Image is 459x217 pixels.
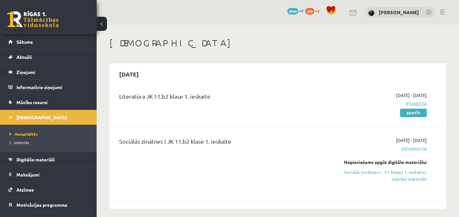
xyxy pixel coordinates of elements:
[16,202,67,208] span: Motivācijas programma
[305,8,314,14] span: 289
[16,167,89,182] legend: Maksājumi
[8,95,89,110] a: Mācību resursi
[8,182,89,197] a: Atzīmes
[16,80,89,95] legend: Informatīvie ziņojumi
[110,38,446,49] h1: [DEMOGRAPHIC_DATA]
[16,99,48,105] span: Mācību resursi
[315,8,320,13] span: xp
[287,8,304,13] a: 4944 mP
[119,92,321,104] div: Literatūra JK 11.b2 klase 1. ieskaite
[331,159,427,166] div: Nepieciešams apgūt digitālo materiālu:
[16,39,33,45] span: Sākums
[331,101,427,107] span: Iesniegta
[396,92,427,99] span: [DATE] - [DATE]
[10,131,38,137] span: Neizpildītās
[8,167,89,182] a: Maksājumi
[16,54,32,60] span: Aktuāli
[368,10,375,16] img: Melisa Lūse
[331,169,427,182] a: Sociālās zinātnes I - 11. klases 1. ieskaites mācību materiāls
[400,109,427,117] a: Skatīt
[16,187,34,193] span: Atzīmes
[8,197,89,212] a: Motivācijas programma
[287,8,298,14] span: 4944
[119,137,321,149] div: Sociālās zinātnes I JK 11.b2 klase 1. ieskaite
[8,65,89,79] a: Ziņojumi
[10,140,29,145] span: Izlabotās
[16,114,67,120] span: [DEMOGRAPHIC_DATA]
[8,110,89,125] a: [DEMOGRAPHIC_DATA]
[8,34,89,49] a: Sākums
[379,9,419,15] a: [PERSON_NAME]
[331,146,427,152] span: Pievienota
[305,8,323,13] a: 289 xp
[16,157,55,162] span: Digitālie materiāli
[10,131,90,137] a: Neizpildītās
[16,65,89,79] legend: Ziņojumi
[7,11,59,27] a: Rīgas 1. Tālmācības vidusskola
[113,67,145,82] h2: [DATE]
[10,140,90,145] a: Izlabotās
[299,8,304,13] span: mP
[8,50,89,64] a: Aktuāli
[8,152,89,167] a: Digitālie materiāli
[396,137,427,144] span: [DATE] - [DATE]
[8,80,89,95] a: Informatīvie ziņojumi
